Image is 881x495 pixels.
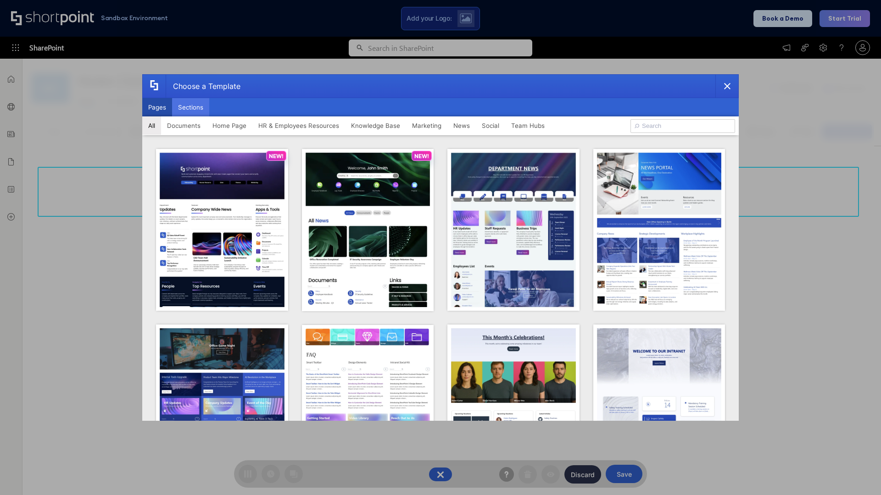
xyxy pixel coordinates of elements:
[142,98,172,116] button: Pages
[161,116,206,135] button: Documents
[166,75,240,98] div: Choose a Template
[142,74,739,421] div: template selector
[414,153,429,159] p: NEW!
[505,116,551,135] button: Team Hubs
[269,153,284,159] p: NEW!
[447,116,476,135] button: News
[630,119,735,133] input: Search
[142,116,161,135] button: All
[252,116,345,135] button: HR & Employees Resources
[476,116,505,135] button: Social
[172,98,209,116] button: Sections
[345,116,406,135] button: Knowledge Base
[406,116,447,135] button: Marketing
[206,116,252,135] button: Home Page
[835,451,881,495] iframe: Chat Widget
